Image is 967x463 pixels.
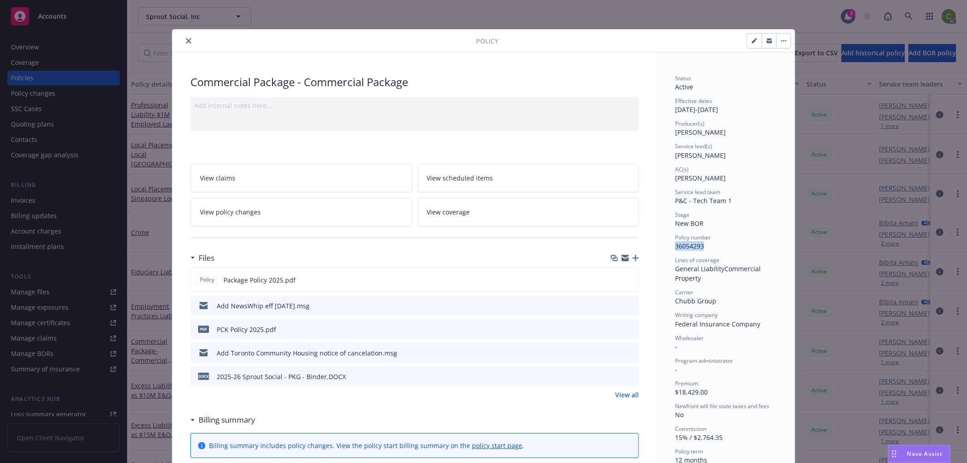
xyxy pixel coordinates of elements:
span: Policy term [675,448,703,455]
span: Lines of coverage [675,256,719,264]
span: AC(s) [675,166,689,173]
a: policy start page [472,441,522,450]
span: Wholesaler [675,334,704,342]
span: Policy [198,276,216,284]
span: 36054293 [675,242,704,250]
button: download file [612,325,620,334]
span: Policy number [675,234,711,241]
span: New BOR [675,219,704,228]
span: View policy changes [200,207,261,217]
span: View coverage [427,207,470,217]
span: Commercial Property [675,264,763,283]
span: Program administrator [675,357,733,365]
span: Service lead(s) [675,142,712,150]
span: $18,429.00 [675,388,708,396]
button: download file [612,348,620,358]
span: Federal Insurance Company [675,320,760,328]
span: Premium [675,380,698,387]
span: - [675,342,677,351]
a: View scheduled items [418,164,639,192]
span: Nova Assist [907,450,943,458]
a: View coverage [418,198,639,226]
span: [PERSON_NAME] [675,128,726,136]
span: - [675,365,677,374]
span: Effective dates [675,97,712,105]
button: download file [612,301,620,311]
span: Producer(s) [675,120,705,127]
button: download file [612,372,620,381]
span: Policy [476,36,498,46]
h3: Files [199,252,214,264]
button: preview file [627,372,635,381]
span: General Liability [675,264,724,273]
h3: Billing summary [199,414,255,426]
span: Active [675,83,693,91]
div: Files [190,252,214,264]
span: 15% / $2,764.35 [675,433,723,442]
span: pdf [198,326,209,332]
div: Add Toronto Community Housing notice of cancelation.msg [217,348,397,358]
button: preview file [627,275,635,285]
div: Add internal notes here... [194,101,635,110]
span: [PERSON_NAME] [675,151,726,160]
span: Newfront will file state taxes and fees [675,402,769,410]
span: View scheduled items [427,173,493,183]
button: preview file [627,301,635,311]
span: Chubb Group [675,297,716,305]
div: Commercial Package - Commercial Package [190,74,639,90]
a: View policy changes [190,198,412,226]
div: Billing summary includes policy changes. View the policy start billing summary on the . [209,441,524,450]
div: PCK Policy 2025.pdf [217,325,276,334]
span: No [675,410,684,419]
span: Stage [675,211,690,219]
div: [DATE] - [DATE] [675,97,777,114]
span: Package Policy 2025.pdf [224,275,296,285]
button: download file [612,275,619,285]
div: Billing summary [190,414,255,426]
div: 2025-26 Sprout Social - PKG - Binder.DOCX [217,372,346,381]
span: Commission [675,425,706,433]
button: Nova Assist [888,445,951,463]
a: View all [615,390,639,400]
span: P&C - Tech Team 1 [675,196,732,205]
span: Writing company [675,311,718,319]
button: preview file [627,325,635,334]
span: Service lead team [675,188,720,196]
button: close [183,35,194,46]
span: [PERSON_NAME] [675,174,726,182]
span: View claims [200,173,235,183]
div: Add NewsWhip eff [DATE].msg [217,301,310,311]
span: Carrier [675,288,693,296]
div: Drag to move [889,445,900,463]
a: View claims [190,164,412,192]
span: DOCX [198,373,209,380]
button: preview file [627,348,635,358]
span: Status [675,74,691,82]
